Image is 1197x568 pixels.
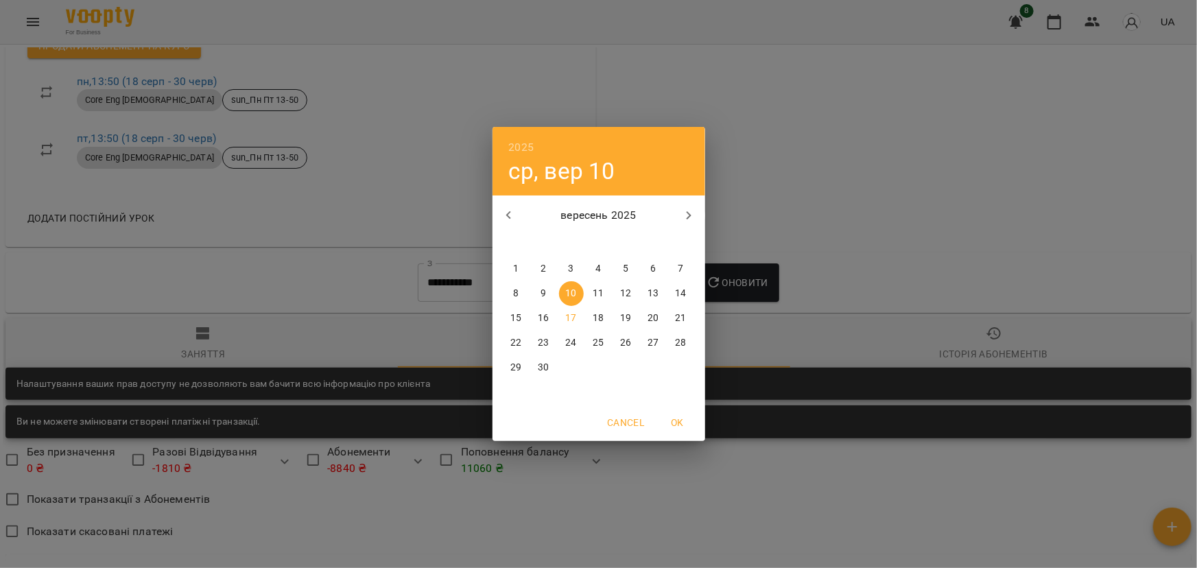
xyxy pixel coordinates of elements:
[614,331,639,355] button: 26
[623,262,628,276] p: 5
[620,336,631,350] p: 26
[565,287,576,300] p: 10
[538,336,549,350] p: 23
[509,138,534,157] button: 2025
[532,306,556,331] button: 16
[541,287,546,300] p: 9
[559,257,584,281] button: 3
[568,262,573,276] p: 3
[648,287,659,300] p: 13
[504,306,529,331] button: 15
[669,306,694,331] button: 21
[614,281,639,306] button: 12
[641,257,666,281] button: 6
[565,336,576,350] p: 24
[538,361,549,375] p: 30
[586,257,611,281] button: 4
[532,355,556,380] button: 30
[648,311,659,325] p: 20
[538,311,549,325] p: 16
[620,287,631,300] p: 12
[602,410,650,435] button: Cancel
[525,207,672,224] p: вересень 2025
[559,281,584,306] button: 10
[509,157,615,185] button: ср, вер 10
[532,236,556,250] span: вт
[669,257,694,281] button: 7
[586,331,611,355] button: 25
[510,336,521,350] p: 22
[675,336,686,350] p: 28
[504,257,529,281] button: 1
[504,355,529,380] button: 29
[656,410,700,435] button: OK
[510,361,521,375] p: 29
[614,236,639,250] span: пт
[504,236,529,250] span: пн
[614,257,639,281] button: 5
[504,281,529,306] button: 8
[504,331,529,355] button: 22
[650,262,656,276] p: 6
[532,331,556,355] button: 23
[678,262,683,276] p: 7
[513,262,519,276] p: 1
[532,281,556,306] button: 9
[641,281,666,306] button: 13
[586,236,611,250] span: чт
[648,336,659,350] p: 27
[532,257,556,281] button: 2
[559,331,584,355] button: 24
[593,336,604,350] p: 25
[565,311,576,325] p: 17
[669,281,694,306] button: 14
[510,311,521,325] p: 15
[641,306,666,331] button: 20
[541,262,546,276] p: 2
[586,281,611,306] button: 11
[661,414,694,431] span: OK
[607,414,644,431] span: Cancel
[593,287,604,300] p: 11
[675,311,686,325] p: 21
[675,287,686,300] p: 14
[669,236,694,250] span: нд
[641,331,666,355] button: 27
[620,311,631,325] p: 19
[641,236,666,250] span: сб
[669,331,694,355] button: 28
[586,306,611,331] button: 18
[593,311,604,325] p: 18
[559,236,584,250] span: ср
[614,306,639,331] button: 19
[595,262,601,276] p: 4
[559,306,584,331] button: 17
[513,287,519,300] p: 8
